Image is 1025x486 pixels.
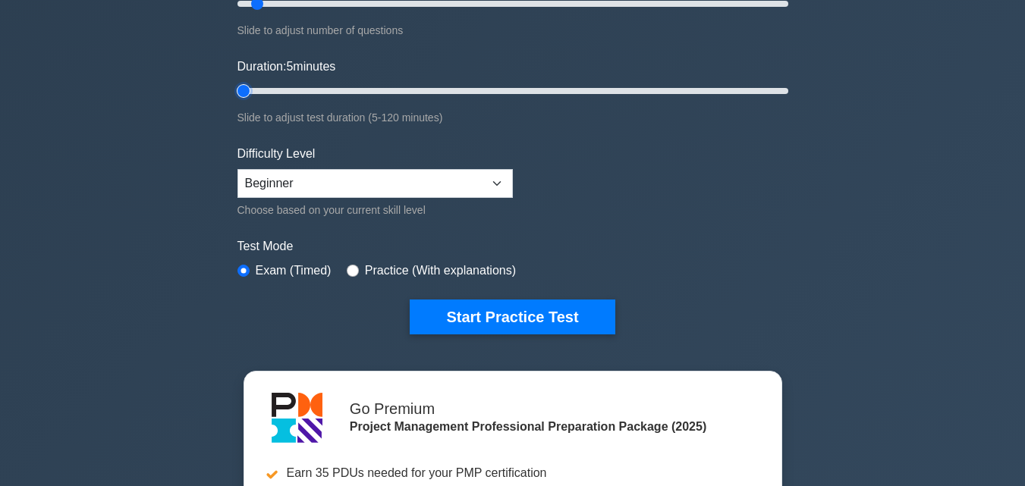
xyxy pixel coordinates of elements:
[410,299,615,334] button: Start Practice Test
[286,60,293,73] span: 5
[237,145,316,163] label: Difficulty Level
[237,58,336,76] label: Duration: minutes
[237,201,513,219] div: Choose based on your current skill level
[237,108,788,127] div: Slide to adjust test duration (5-120 minutes)
[365,262,516,280] label: Practice (With explanations)
[237,21,788,39] div: Slide to adjust number of questions
[256,262,332,280] label: Exam (Timed)
[237,237,788,256] label: Test Mode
